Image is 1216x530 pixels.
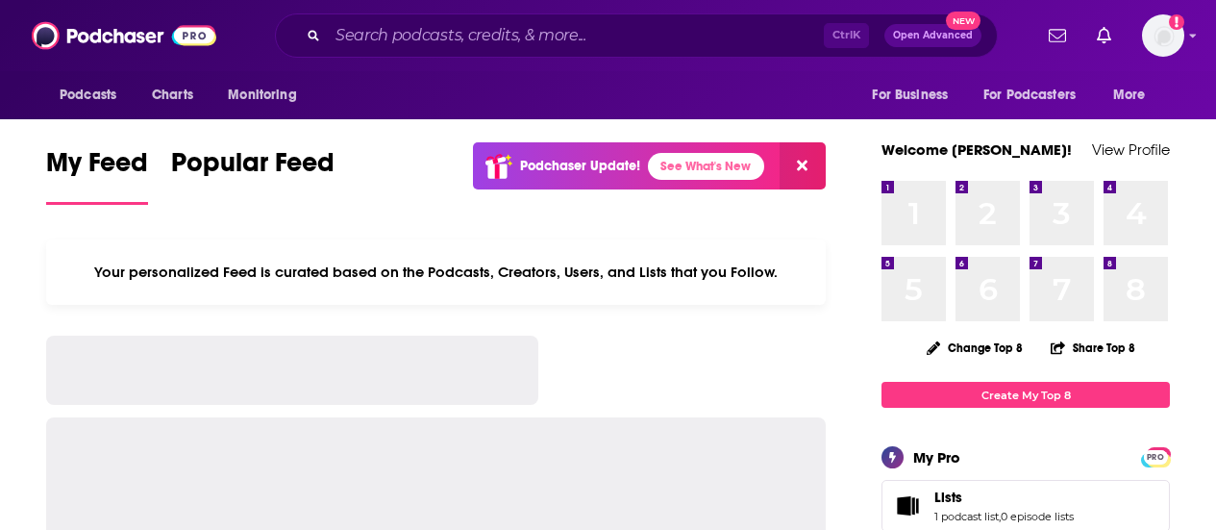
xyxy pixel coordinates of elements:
span: Charts [152,82,193,109]
img: User Profile [1142,14,1184,57]
a: View Profile [1092,140,1170,159]
span: , [999,510,1001,523]
span: Open Advanced [893,31,973,40]
span: Logged in as LBraverman [1142,14,1184,57]
div: My Pro [913,448,960,467]
span: Ctrl K [824,23,869,48]
a: Charts [139,77,205,114]
span: Popular Feed [171,146,335,190]
a: Create My Top 8 [881,382,1170,408]
input: Search podcasts, credits, & more... [328,20,824,51]
div: Search podcasts, credits, & more... [275,13,998,58]
a: My Feed [46,146,148,205]
button: Open AdvancedNew [884,24,981,47]
span: PRO [1144,450,1167,465]
a: PRO [1144,449,1167,464]
a: 1 podcast list [934,510,999,523]
a: Lists [888,492,927,519]
span: For Podcasters [983,82,1076,109]
span: My Feed [46,146,148,190]
button: Change Top 8 [915,336,1034,360]
a: Show notifications dropdown [1089,19,1119,52]
p: Podchaser Update! [520,158,640,174]
a: Welcome [PERSON_NAME]! [881,140,1072,159]
span: Podcasts [60,82,116,109]
div: Your personalized Feed is curated based on the Podcasts, Creators, Users, and Lists that you Follow. [46,240,826,305]
span: New [946,12,980,30]
button: Share Top 8 [1050,329,1136,366]
button: open menu [1100,77,1170,114]
button: open menu [46,77,141,114]
span: Lists [934,489,962,506]
a: Popular Feed [171,146,335,205]
a: Show notifications dropdown [1041,19,1074,52]
img: Podchaser - Follow, Share and Rate Podcasts [32,17,216,54]
a: Lists [934,489,1074,506]
span: Monitoring [228,82,296,109]
svg: Add a profile image [1169,14,1184,30]
span: For Business [872,82,948,109]
button: Show profile menu [1142,14,1184,57]
span: More [1113,82,1146,109]
a: See What's New [648,153,764,180]
button: open menu [971,77,1104,114]
a: 0 episode lists [1001,510,1074,523]
button: open menu [858,77,972,114]
button: open menu [214,77,321,114]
